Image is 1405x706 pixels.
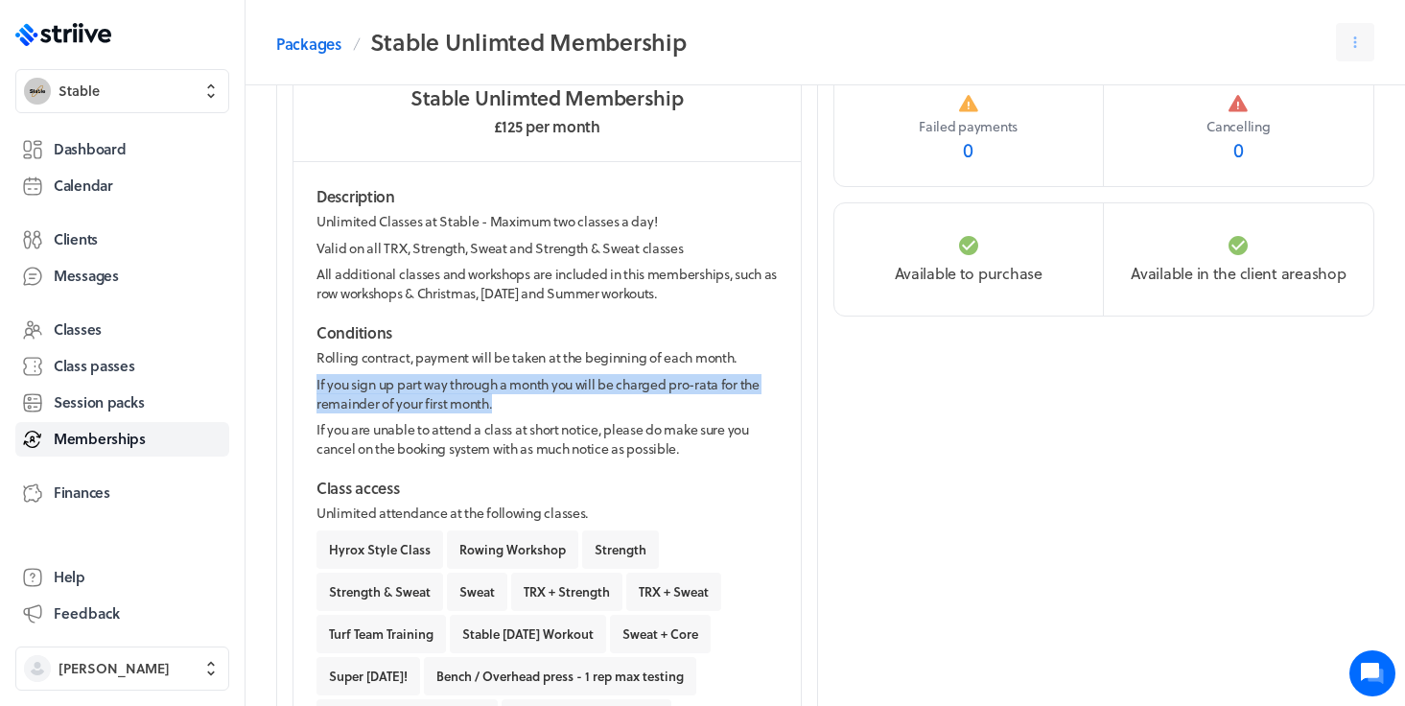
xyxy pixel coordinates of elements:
[54,229,98,249] span: Clients
[54,567,85,587] span: Help
[15,647,229,691] button: [PERSON_NAME]
[54,176,113,196] span: Calendar
[54,603,120,624] span: Feedback
[24,78,51,105] img: Stable
[1104,71,1373,186] a: Cancelling0
[316,212,778,231] p: Unlimited Classes at Stable - Maximum two classes a day!
[54,356,135,376] span: Class passes
[459,541,566,558] span: Rowing Workshop
[834,262,1103,285] p: Available to purchase
[26,298,358,321] p: Find an answer quickly
[834,71,1104,186] a: Failed payments0
[54,319,102,340] span: Classes
[54,429,146,449] span: Memberships
[329,583,431,600] span: Strength & Sweat
[524,583,610,600] span: TRX + Strength
[15,476,229,510] a: Finances
[459,583,495,600] span: Sweat
[610,615,711,653] button: Sweat + Core
[1206,117,1270,136] span: Cancelling
[494,115,600,138] h3: £125 per month
[511,573,622,611] button: TRX + Strength
[329,541,431,558] span: Hyrox Style Class
[54,392,144,412] span: Session packs
[316,420,778,458] p: If you are unable to attend a class at short notice, please do make sure you cancel on the bookin...
[316,657,420,695] button: Super [DATE]!
[56,330,342,368] input: Search articles
[124,235,230,250] span: New conversation
[1349,650,1395,696] iframe: gist-messenger-bubble-iframe
[316,185,395,207] strong: Description
[316,615,446,653] button: Turf Team Training
[54,266,119,286] span: Messages
[15,259,229,294] a: Messages
[59,659,170,678] span: [PERSON_NAME]
[622,625,698,643] span: Sweat + Core
[963,136,973,163] span: 0
[329,668,408,685] span: Super [DATE]!
[329,625,433,643] span: Turf Team Training
[15,597,229,631] button: Feedback
[1233,136,1244,163] span: 0
[316,265,778,302] p: All additional classes and workshops are included in this memberships, such as row workshops & Ch...
[316,239,778,258] p: Valid on all TRX, Strength, Sweat and Strength & Sweat classes
[54,139,126,159] span: Dashboard
[15,386,229,420] a: Session packs
[316,348,778,367] p: Rolling contract, payment will be taken at the beginning of each month.
[595,541,646,558] span: Strength
[447,573,507,611] button: Sweat
[15,560,229,595] a: Help
[29,93,355,124] h1: Hi [PERSON_NAME]
[15,69,229,113] button: StableStable
[316,530,443,569] button: Hyrox Style Class
[370,23,687,61] h2: Stable Unlimted Membership
[582,530,659,569] button: Strength
[276,23,687,61] nav: Breadcrumb
[626,573,721,611] button: TRX + Sweat
[15,313,229,347] a: Classes
[1119,262,1358,285] p: Available in the client area shop
[316,573,443,611] button: Strength & Sweat
[919,117,1018,136] span: Failed payments
[639,583,709,600] span: TRX + Sweat
[15,349,229,384] a: Class passes
[450,615,606,653] button: Stable [DATE] Workout
[54,482,110,503] span: Finances
[59,82,100,101] span: Stable
[316,321,392,343] strong: Conditions
[15,132,229,167] a: Dashboard
[15,169,229,203] a: Calendar
[424,657,696,695] button: Bench / Overhead press - 1 rep max testing
[410,83,684,111] h1: Stable Unlimted Membership
[462,625,594,643] span: Stable [DATE] Workout
[29,128,355,189] h2: We're here to help. Ask us anything!
[447,530,578,569] button: Rowing Workshop
[30,224,354,262] button: New conversation
[15,223,229,257] a: Clients
[436,668,684,685] span: Bench / Overhead press - 1 rep max testing
[15,422,229,457] a: Memberships
[316,375,778,412] p: If you sign up part way through a month you will be charged pro-rata for the remainder of your fi...
[276,33,341,56] a: Packages
[316,504,778,523] p: Unlimited attendance at the following classes.
[316,477,778,500] p: Class access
